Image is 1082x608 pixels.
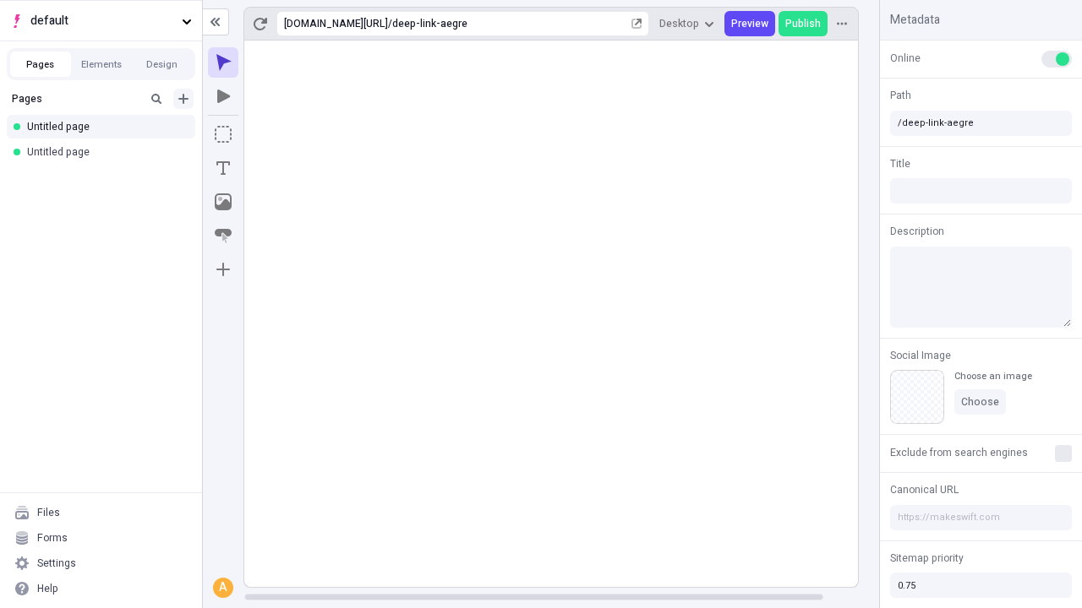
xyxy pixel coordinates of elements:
[890,224,944,239] span: Description
[388,17,392,30] div: /
[392,17,628,30] div: deep-link-aegre
[890,445,1028,460] span: Exclude from search engines
[132,52,193,77] button: Design
[954,370,1032,383] div: Choose an image
[954,389,1006,415] button: Choose
[37,506,60,519] div: Files
[173,89,194,109] button: Add new
[10,52,71,77] button: Pages
[71,52,132,77] button: Elements
[208,187,238,217] button: Image
[208,119,238,149] button: Box
[890,156,910,171] span: Title
[890,348,951,363] span: Social Image
[731,17,768,30] span: Preview
[659,17,699,30] span: Desktop
[37,531,68,545] div: Forms
[215,579,232,596] div: A
[37,582,58,595] div: Help
[653,11,721,36] button: Desktop
[208,153,238,183] button: Text
[785,17,821,30] span: Publish
[284,17,388,30] div: [URL][DOMAIN_NAME]
[27,120,182,133] div: Untitled page
[779,11,828,36] button: Publish
[30,12,175,30] span: default
[890,551,964,566] span: Sitemap priority
[890,51,921,66] span: Online
[890,505,1072,530] input: https://makeswift.com
[208,220,238,251] button: Button
[12,92,139,106] div: Pages
[890,88,911,103] span: Path
[890,482,959,497] span: Canonical URL
[27,145,182,159] div: Untitled page
[724,11,775,36] button: Preview
[961,395,999,409] span: Choose
[37,556,76,570] div: Settings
